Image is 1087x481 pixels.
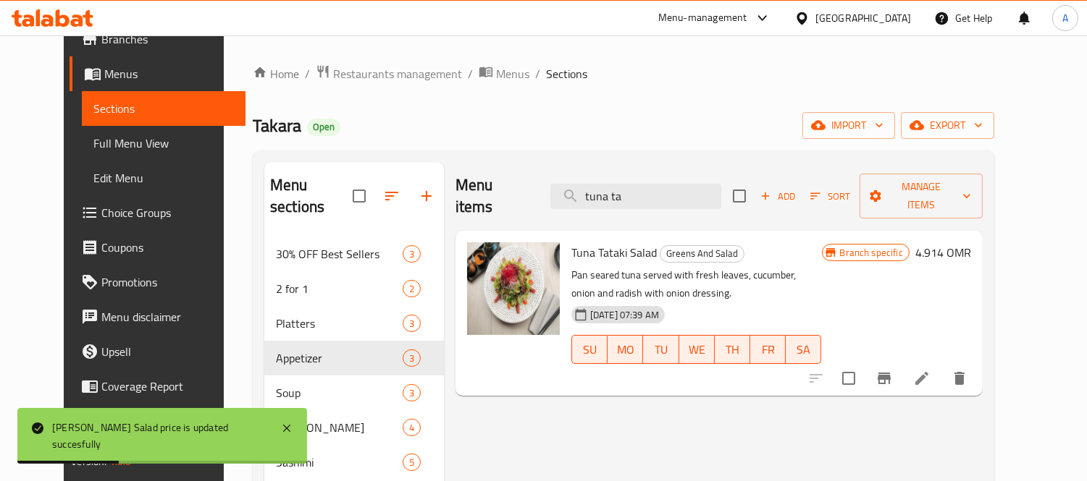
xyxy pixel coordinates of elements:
[70,265,245,299] a: Promotions
[860,174,983,218] button: Manage items
[70,369,245,404] a: Coverage Report
[660,245,744,263] div: Greens And Salad
[584,308,665,322] span: [DATE] 07:39 AM
[468,65,473,82] li: /
[578,339,602,360] span: SU
[685,339,709,360] span: WE
[715,335,750,364] button: TH
[344,181,374,211] span: Select all sections
[101,343,234,360] span: Upsell
[535,65,540,82] li: /
[810,188,850,205] span: Sort
[276,419,403,436] span: [PERSON_NAME]
[550,184,721,209] input: search
[792,339,815,360] span: SA
[82,91,245,126] a: Sections
[901,112,994,139] button: export
[750,335,786,364] button: FR
[264,237,444,271] div: 30% OFF Best Sellers3
[253,65,299,82] a: Home
[264,306,444,341] div: Platters3
[276,384,403,401] span: Soup
[786,335,821,364] button: SA
[403,386,420,400] span: 3
[571,266,822,302] p: Pan seared tuna served with fresh leaves, cucumber, onion and radish with onion dressing.
[834,363,864,393] span: Select to update
[546,65,587,82] span: Sections
[82,126,245,161] a: Full Menu View
[807,185,854,208] button: Sort
[403,282,420,296] span: 2
[613,339,637,360] span: MO
[264,375,444,410] div: Soup3
[101,308,234,325] span: Menu disclaimer
[756,339,780,360] span: FR
[758,188,797,205] span: Add
[755,185,801,208] button: Add
[608,335,643,364] button: MO
[867,361,902,396] button: Branch-specific-item
[101,239,234,256] span: Coupons
[253,64,994,83] nav: breadcrumb
[307,119,340,136] div: Open
[915,242,971,263] h6: 4.914 OMR
[403,384,421,401] div: items
[276,454,403,471] div: Sashimi
[724,181,755,211] span: Select section
[942,361,977,396] button: delete
[467,242,560,335] img: Tuna Tataki Salad
[571,242,657,263] span: Tuna Tataki Salad
[802,112,895,139] button: import
[333,65,462,82] span: Restaurants management
[834,246,909,260] span: Branch specific
[403,245,421,263] div: items
[649,339,673,360] span: TU
[264,410,444,445] div: [PERSON_NAME]4
[374,179,409,213] span: Sort sections
[913,370,931,387] a: Edit menu item
[101,30,234,48] span: Branches
[70,299,245,334] a: Menu disclaimer
[70,230,245,265] a: Coupons
[479,64,529,83] a: Menus
[403,315,421,332] div: items
[815,10,911,26] div: [GEOGRAPHIC_DATA]
[403,421,420,435] span: 4
[70,22,245,56] a: Branches
[403,352,420,365] span: 3
[496,65,529,82] span: Menus
[679,335,715,364] button: WE
[70,404,245,438] a: Grocery Checklist
[93,169,234,187] span: Edit Menu
[93,135,234,152] span: Full Menu View
[871,178,971,214] span: Manage items
[912,116,983,135] span: export
[101,204,234,221] span: Choice Groups
[70,56,245,91] a: Menus
[307,121,340,133] span: Open
[276,245,403,263] span: 30% OFF Best Sellers
[658,9,747,27] div: Menu-management
[253,109,301,142] span: Takara
[270,174,353,218] h2: Menu sections
[801,185,860,208] span: Sort items
[721,339,744,360] span: TH
[52,420,266,452] div: [PERSON_NAME] Salad price is updated succesfully
[403,317,420,331] span: 3
[276,315,403,332] span: Platters
[101,378,234,395] span: Coverage Report
[456,174,533,218] h2: Menu items
[276,349,403,367] span: Appetizer
[643,335,679,364] button: TU
[660,245,744,262] span: Greens And Salad
[70,334,245,369] a: Upsell
[264,341,444,375] div: Appetizer3
[403,247,420,261] span: 3
[316,64,462,83] a: Restaurants management
[403,349,421,367] div: items
[82,161,245,195] a: Edit Menu
[264,271,444,306] div: 2 for 12
[264,445,444,480] div: Sashimi5
[814,116,884,135] span: import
